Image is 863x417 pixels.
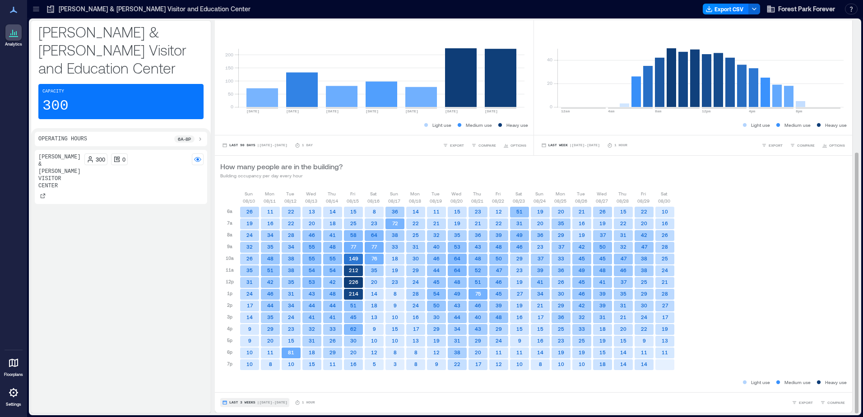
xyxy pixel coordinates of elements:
text: 19 [516,279,523,285]
text: 16 [579,220,585,226]
tspan: 0 [549,104,552,109]
text: 34 [288,302,294,308]
text: 19 [392,267,398,273]
text: 26 [599,208,606,214]
text: [DATE] [445,109,458,113]
text: 58 [350,232,357,238]
text: 29 [558,232,564,238]
p: Medium use [466,121,492,129]
text: [DATE] [246,109,260,113]
text: 14 [413,208,419,214]
tspan: 20 [547,80,552,86]
text: 44 [329,302,336,308]
p: 2p [227,301,232,309]
span: OPTIONS [510,143,526,148]
p: Operating Hours [38,135,87,143]
p: 12p [226,278,234,285]
text: 35 [454,232,460,238]
tspan: 40 [547,57,552,62]
text: 23 [392,279,398,285]
text: 39 [537,267,543,273]
text: 12pm [702,109,710,113]
text: 226 [349,279,358,285]
p: 08/30 [658,197,670,204]
text: 64 [454,255,460,261]
text: 22 [413,220,419,226]
a: Floorplans [1,352,26,380]
p: 08/18 [409,197,421,204]
span: EXPORT [450,143,464,148]
button: Forest Park Forever [764,2,838,16]
p: 08/19 [430,197,442,204]
p: 08/13 [305,197,317,204]
p: 08/11 [264,197,276,204]
text: 23 [537,244,543,250]
text: 24 [246,232,253,238]
text: 30 [413,255,419,261]
text: 28 [662,244,668,250]
p: 08/12 [284,197,297,204]
p: Sun [535,190,543,197]
text: 44 [309,302,315,308]
text: 14 [371,291,377,297]
text: 35 [371,267,377,273]
text: 23 [516,267,523,273]
text: 22 [620,220,626,226]
text: 34 [267,232,274,238]
p: 6a [227,208,232,215]
text: 48 [329,291,336,297]
button: Last Week |[DATE]-[DATE] [539,141,602,150]
p: 08/26 [575,197,587,204]
p: 6a - 8p [178,135,191,143]
p: Tue [286,190,294,197]
p: Heavy use [825,121,847,129]
p: Fri [496,190,501,197]
p: 08/27 [596,197,608,204]
text: 18 [392,255,398,261]
span: Forest Park Forever [778,5,835,14]
text: 55 [309,244,315,250]
text: 31 [620,232,626,238]
text: 15 [454,208,460,214]
p: [PERSON_NAME] & [PERSON_NAME] Visitor and Education Center [59,5,251,14]
text: 16 [267,220,274,226]
text: 35 [267,244,274,250]
text: 18 [371,302,377,308]
text: 49 [454,291,460,297]
text: 12 [496,208,502,214]
text: 26 [662,232,668,238]
text: 12am [561,109,570,113]
text: 8pm [796,109,803,113]
text: 22 [288,220,294,226]
text: 14 [329,208,336,214]
text: 22 [288,208,294,214]
span: EXPORT [799,400,813,405]
text: 50 [496,255,502,261]
a: Settings [3,382,24,410]
p: 300 [42,97,69,115]
text: 33 [392,244,398,250]
button: EXPORT [441,141,466,150]
text: 46 [433,255,440,261]
p: 08/29 [637,197,650,204]
text: 26 [246,255,253,261]
text: 21 [579,208,585,214]
p: Wed [306,190,316,197]
p: Building occupancy per day every hour [220,172,343,179]
span: COMPARE [827,400,845,405]
a: Analytics [2,22,25,50]
text: 64 [454,267,460,273]
text: 50 [433,302,440,308]
text: 19 [599,220,606,226]
p: Light use [432,121,451,129]
text: 4pm [749,109,756,113]
p: 10a [226,255,234,262]
p: Thu [618,190,626,197]
text: 54 [433,291,440,297]
button: EXPORT [760,141,784,150]
text: 46 [579,291,585,297]
p: 9a [227,243,232,250]
button: EXPORT [790,398,815,407]
text: 54 [309,267,315,273]
button: COMPARE [788,141,817,150]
